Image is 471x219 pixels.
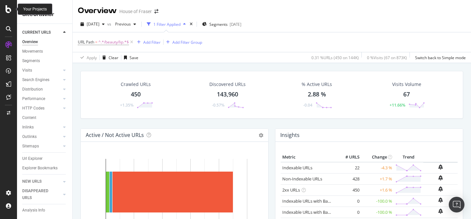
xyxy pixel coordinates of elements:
td: +1.6 % [361,184,394,195]
div: Outlinks [22,133,37,140]
div: House of Fraser [119,8,152,15]
a: Url Explorer [22,155,68,162]
a: Search Engines [22,76,61,83]
div: arrow-right-arrow-left [154,9,158,14]
a: HTTP Codes [22,105,61,112]
a: 2xx URLs [282,187,300,193]
td: 22 [335,162,361,174]
th: Trend [394,152,423,162]
div: Explorer Bookmarks [22,165,58,172]
span: URL Path [78,39,94,45]
div: Segments [22,58,40,64]
div: Open Intercom Messenger [449,197,464,212]
span: 2025 Sep. 8th [87,21,99,27]
div: -0.04 [303,102,312,108]
td: 428 [335,173,361,184]
div: Content [22,114,36,121]
button: Add Filter Group [164,38,202,46]
div: -0.57% [212,102,224,108]
a: Overview [22,39,68,45]
div: 0 % Visits ( 67 on 873K ) [367,55,407,60]
span: ^.*/beauty/lip.*$ [98,38,129,47]
div: Your Projects [23,7,47,12]
a: Indexable URLs [282,165,312,171]
div: Sitemaps [22,143,39,150]
div: Apply [87,55,97,60]
div: bell-plus [438,186,443,192]
button: Previous [113,19,139,29]
div: times [188,21,194,27]
a: NEW URLS [22,178,61,185]
td: 0 [335,207,361,218]
th: # URLS [335,152,361,162]
a: Non-Indexable URLs [282,176,322,182]
td: -4.3 % [361,162,394,174]
td: 0 [335,195,361,207]
div: DISAPPEARED URLS [22,188,55,201]
div: bell-plus [438,164,443,170]
div: 0.31 % URLs ( 450 on 144K ) [311,55,359,60]
a: CURRENT URLS [22,29,61,36]
a: Indexable URLs with Bad Description [282,209,354,215]
a: Content [22,114,68,121]
div: 2.88 % [308,90,326,99]
div: Visits [22,67,32,74]
div: NEW URLS [22,178,42,185]
a: Explorer Bookmarks [22,165,68,172]
div: HTTP Codes [22,105,44,112]
button: [DATE] [78,19,107,29]
th: Metric [281,152,335,162]
h4: Insights [280,131,300,140]
a: Indexable URLs with Bad H1 [282,198,337,204]
td: -100.0 % [361,195,394,207]
div: [DATE] [230,22,241,27]
td: -100.0 % [361,207,394,218]
a: Visits [22,67,61,74]
a: Inlinks [22,124,61,131]
div: Switch back to Simple mode [415,55,466,60]
div: +11.66% [390,102,405,108]
div: Add Filter Group [172,40,202,45]
span: vs [107,21,113,27]
button: Clear [100,52,118,63]
div: Save [130,55,138,60]
div: Visits Volume [392,81,421,88]
div: Url Explorer [22,155,43,162]
div: Search Engines [22,76,49,83]
div: Performance [22,95,45,102]
button: Segments[DATE] [200,19,244,29]
div: +1.35% [120,102,133,108]
div: bell-plus [438,197,443,203]
th: Change [361,152,394,162]
button: Apply [78,52,97,63]
a: Analysis Info [22,207,68,214]
td: 450 [335,184,361,195]
div: 143,960 [217,90,238,99]
div: 67 [403,90,410,99]
div: 1 Filter Applied [153,22,181,27]
div: Add Filter [143,40,161,45]
div: Discovered URLs [209,81,246,88]
div: bell-plus [438,209,443,214]
div: % Active URLs [302,81,332,88]
button: 1 Filter Applied [144,19,188,29]
div: Crawled URLs [121,81,151,88]
a: DISAPPEARED URLS [22,188,61,201]
div: bell-plus [438,175,443,180]
span: = [95,39,97,45]
div: CURRENT URLS [22,29,51,36]
button: Add Filter [134,38,161,46]
i: Options [259,133,263,138]
span: Previous [113,21,131,27]
div: Inlinks [22,124,34,131]
div: Overview [78,5,117,16]
a: Performance [22,95,61,102]
div: 450 [131,90,141,99]
span: Segments [209,22,228,27]
button: Save [121,52,138,63]
h4: Active / Not Active URLs [86,131,144,140]
a: Segments [22,58,68,64]
a: Movements [22,48,68,55]
a: Sitemaps [22,143,61,150]
div: Distribution [22,86,43,93]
